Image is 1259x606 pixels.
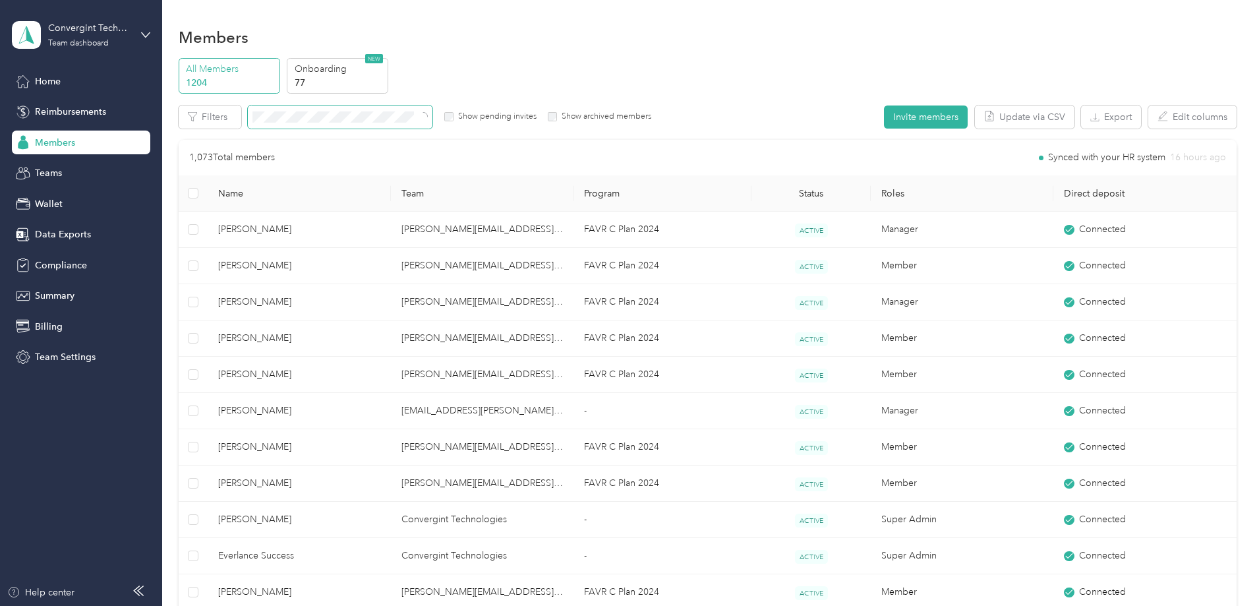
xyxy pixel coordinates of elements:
[208,393,390,429] td: Christian Kwiecien
[391,320,573,357] td: mike.painter@convergint.com
[218,258,380,273] span: [PERSON_NAME]
[218,404,380,418] span: [PERSON_NAME]
[391,248,573,284] td: kevin.prior@convergint.com
[218,512,380,527] span: [PERSON_NAME]
[1079,222,1126,237] span: Connected
[795,224,828,237] span: ACTIVE
[179,106,241,129] button: Filters
[1170,153,1226,162] span: 16 hours ago
[35,197,63,211] span: Wallet
[35,166,62,180] span: Teams
[391,212,573,248] td: curt.tarpley@convergint.com
[573,538,751,574] td: -
[208,538,390,574] td: Everlance Success
[365,54,383,63] span: NEW
[1079,331,1126,346] span: Connected
[1079,295,1126,309] span: Connected
[189,150,275,165] p: 1,073 Total members
[218,476,380,491] span: [PERSON_NAME]
[1079,440,1126,454] span: Connected
[573,175,751,212] th: Program
[751,175,870,212] th: Status
[35,75,61,88] span: Home
[573,284,751,320] td: FAVR C Plan 2024
[208,212,390,248] td: Curtis Tarpley
[871,212,1053,248] td: Manager
[1048,153,1165,162] span: Synced with your HR system
[1079,404,1126,418] span: Connected
[186,62,276,76] p: All Members
[795,586,828,600] span: ACTIVE
[208,466,390,502] td: Patrick Gillespie
[871,248,1053,284] td: Member
[391,502,573,538] td: Convergint Technologies
[179,30,249,44] h1: Members
[871,502,1053,538] td: Super Admin
[975,106,1074,129] button: Update via CSV
[1148,106,1237,129] button: Edit columns
[1079,476,1126,491] span: Connected
[218,440,380,454] span: [PERSON_NAME]
[208,320,390,357] td: Ryan Mossi
[218,367,380,382] span: [PERSON_NAME]
[35,258,87,272] span: Compliance
[1081,106,1141,129] button: Export
[884,106,968,129] button: Invite members
[1079,585,1126,599] span: Connected
[48,40,109,47] div: Team dashboard
[795,332,828,346] span: ACTIVE
[48,21,131,35] div: Convergint Technologies
[391,175,573,212] th: Team
[573,212,751,248] td: FAVR C Plan 2024
[391,357,573,393] td: terryann.schwiederek@convergint.com
[35,136,75,150] span: Members
[391,466,573,502] td: dylan.hively@convergint.com
[795,550,828,564] span: ACTIVE
[7,586,74,599] button: Help center
[208,175,390,212] th: Name
[218,188,380,199] span: Name
[295,62,384,76] p: Onboarding
[35,350,96,364] span: Team Settings
[1079,549,1126,563] span: Connected
[35,320,63,334] span: Billing
[35,105,106,119] span: Reimbursements
[795,260,828,274] span: ACTIVE
[186,76,276,90] p: 1204
[871,429,1053,466] td: Member
[871,284,1053,320] td: Manager
[218,585,380,599] span: [PERSON_NAME]
[218,549,380,563] span: Everlance Success
[871,357,1053,393] td: Member
[1079,258,1126,273] span: Connected
[871,393,1053,429] td: Manager
[218,331,380,346] span: [PERSON_NAME]
[795,514,828,528] span: ACTIVE
[795,296,828,310] span: ACTIVE
[871,466,1053,502] td: Member
[218,222,380,237] span: [PERSON_NAME]
[573,393,751,429] td: -
[208,284,390,320] td: Brian Ashton
[1079,367,1126,382] span: Connected
[795,477,828,491] span: ACTIVE
[391,429,573,466] td: peter.conlon@convergint.com
[573,466,751,502] td: FAVR C Plan 2024
[35,289,74,303] span: Summary
[1079,512,1126,527] span: Connected
[1185,532,1259,606] iframe: Everlance-gr Chat Button Frame
[871,175,1053,212] th: Roles
[208,429,390,466] td: Brian Ingram
[391,393,573,429] td: christian.kwiecien@convergint.com
[35,227,91,241] span: Data Exports
[208,357,390,393] td: Michael Mccormack
[208,502,390,538] td: Sara Calenberg
[573,502,751,538] td: -
[573,320,751,357] td: FAVR C Plan 2024
[391,284,573,320] td: brian.ashton@convergint.com
[795,369,828,382] span: ACTIVE
[573,429,751,466] td: FAVR C Plan 2024
[208,248,390,284] td: Scott Moeller
[573,248,751,284] td: FAVR C Plan 2024
[218,295,380,309] span: [PERSON_NAME]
